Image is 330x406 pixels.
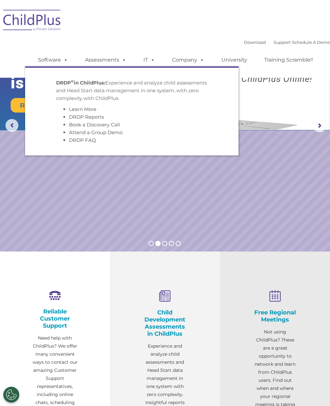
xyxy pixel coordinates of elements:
p: Experience and analyze child assessments and Head Start data management in one system, with zero ... [56,79,208,102]
a: Assessments [79,54,133,66]
h4: Child Development Assessments in ChildPlus [142,309,188,337]
a: Book a Discovery Call [69,122,120,128]
a: Learn More [69,106,96,112]
a: Company [166,54,211,66]
iframe: Chat Widget [221,336,330,406]
a: Training Scramble!! [258,54,319,66]
a: Download [244,40,266,45]
sup: © [71,79,74,84]
a: DRDP Reports [69,114,104,120]
a: Request a Demo [11,98,82,113]
a: Support [274,40,291,45]
rs-layer: The Future of ChildPlus is Here! [11,38,116,92]
strong: DRDP in ChildPlus: [56,80,105,86]
a: University [215,54,254,66]
a: DRDP FAQ [69,137,96,143]
font: | [244,40,330,45]
h4: Reliable Customer Support [32,308,78,329]
rs-layer: Boost your productivity and streamline your success in ChildPlus Online! [228,41,326,83]
h4: Free Regional Meetings [252,309,298,323]
a: IT [137,54,161,66]
button: Cookies Settings [3,387,19,403]
a: Schedule A Demo [292,40,330,45]
a: Software [32,54,74,66]
a: Attend a Group Demo [69,129,122,135]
